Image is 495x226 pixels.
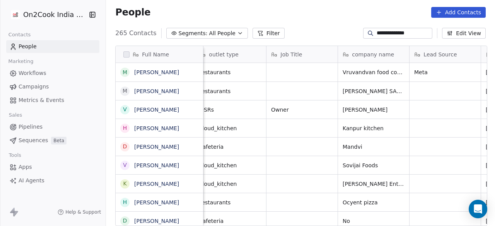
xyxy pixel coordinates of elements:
span: Lead Source [423,51,457,58]
span: restaurants [200,68,261,76]
span: Kanpur kitchen [343,124,405,132]
span: Ocyent pizza [343,199,405,206]
div: company name [338,46,409,63]
a: [PERSON_NAME] [134,69,179,75]
div: Open Intercom Messenger [469,200,487,218]
a: [PERSON_NAME] [134,125,179,131]
a: Workflows [6,67,99,80]
div: m [123,68,127,76]
span: restaurants [200,87,261,95]
div: Job Title [266,46,338,63]
img: on2cook%20logo-04%20copy.jpg [11,10,20,19]
span: People [19,42,37,51]
a: [PERSON_NAME] [134,107,179,113]
span: All People [209,29,236,37]
span: [PERSON_NAME] Enterprise [343,180,405,188]
span: [PERSON_NAME] SAFFRON SAM'S PIZZA FOOD COURT [343,87,405,95]
div: M [123,87,127,95]
span: cloud_kitchen [200,124,261,132]
span: Workflows [19,69,46,77]
span: Beta [51,137,67,144]
div: V [123,105,127,114]
a: Pipelines [6,121,99,133]
button: Filter [253,28,285,39]
span: Pipelines [19,123,43,131]
span: Owner [271,106,333,114]
span: 265 Contacts [115,29,156,38]
div: D [123,143,127,151]
span: Vruvandvan food court .. [PERSON_NAME] saffron sam's pizza [343,68,405,76]
div: V [123,161,127,169]
span: Meta [414,68,476,76]
span: Contacts [5,29,34,41]
span: [PERSON_NAME] [343,106,405,114]
a: [PERSON_NAME] [134,88,179,94]
div: Lead Source [410,46,481,63]
a: Metrics & Events [6,94,99,107]
span: On2Cook India Pvt. Ltd. [23,10,87,20]
span: cloud_kitchen [200,161,261,169]
span: cafeteria [200,217,261,225]
div: Full Name [116,46,203,63]
span: cloud_kitchen [200,180,261,188]
span: AI Agents [19,177,44,185]
span: Apps [19,163,32,171]
span: cafeteria [200,143,261,151]
span: Full Name [142,51,169,58]
a: [PERSON_NAME] [134,162,179,168]
div: K [123,180,127,188]
a: Campaigns [6,80,99,93]
a: AI Agents [6,174,99,187]
button: Add Contacts [431,7,486,18]
a: Help & Support [58,209,101,215]
div: H [123,198,127,206]
a: People [6,40,99,53]
a: [PERSON_NAME] [134,144,179,150]
button: Edit View [442,28,486,39]
span: Metrics & Events [19,96,64,104]
span: Sequences [19,136,48,144]
div: D [123,217,127,225]
span: Sales [5,109,26,121]
div: H [123,124,127,132]
div: outlet type [195,46,266,63]
a: SequencesBeta [6,134,99,147]
span: Segments: [179,29,208,37]
span: QSRs [200,106,261,114]
button: On2Cook India Pvt. Ltd. [9,8,84,21]
span: Job Title [280,51,302,58]
span: Campaigns [19,83,49,91]
span: restaurants [200,199,261,206]
span: No [343,217,405,225]
span: Mandvi [343,143,405,151]
span: Help & Support [65,209,101,215]
a: [PERSON_NAME] [134,218,179,224]
span: People [115,7,150,18]
span: Marketing [5,56,37,67]
a: [PERSON_NAME] [134,181,179,187]
a: Apps [6,161,99,173]
span: Sovijai Foods [343,161,405,169]
span: company name [352,51,394,58]
a: [PERSON_NAME] [134,199,179,206]
span: Tools [5,150,24,161]
span: outlet type [209,51,239,58]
